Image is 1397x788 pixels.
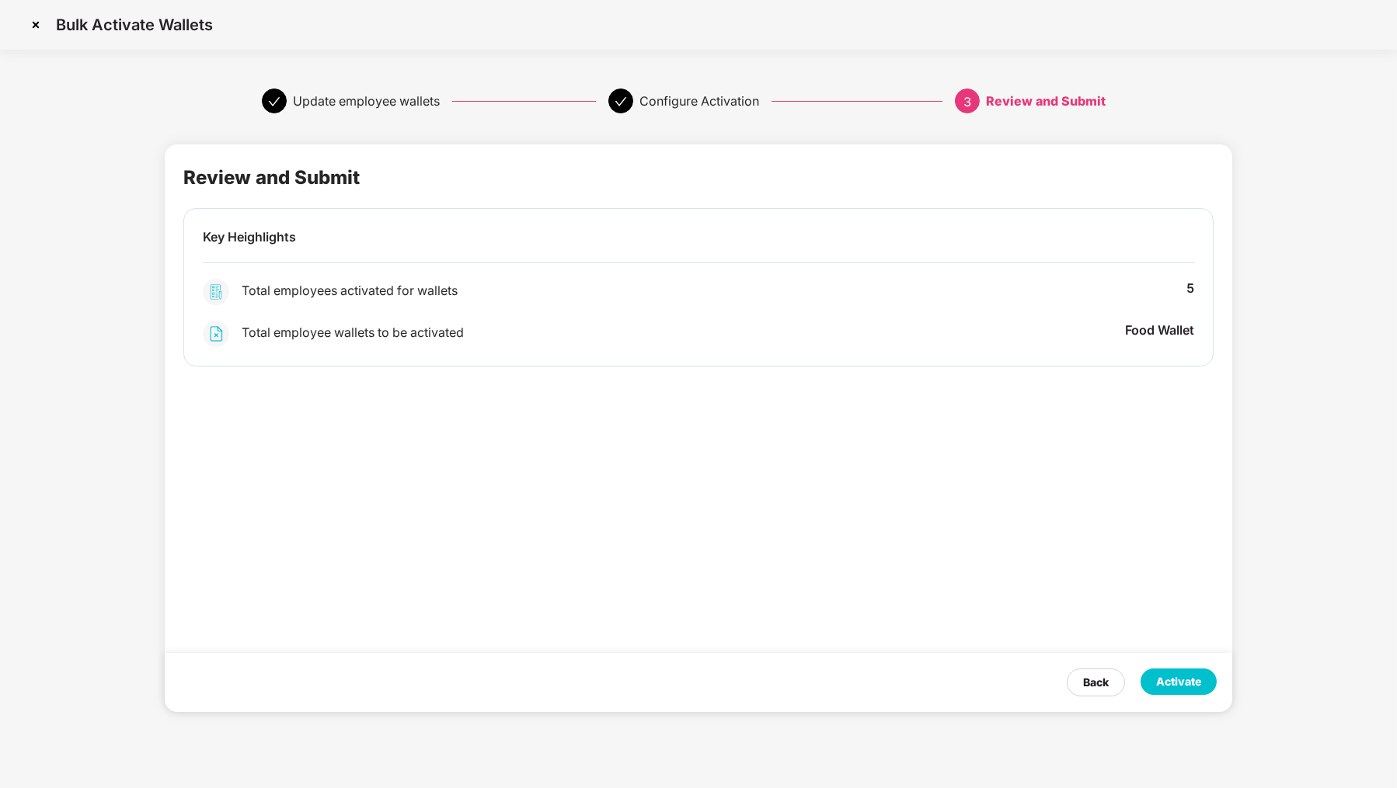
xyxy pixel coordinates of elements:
p: Bulk Activate Wallets [56,16,213,34]
div: Back [1083,674,1109,691]
div: Review and Submit [986,89,1106,113]
span: check [615,95,627,108]
div: Update employee wallets [293,89,440,113]
div: Review and Submit [183,163,360,193]
div: Configure Activation [639,89,759,113]
div: Food Wallet [1125,321,1194,347]
div: Total employees activated for wallets [242,281,1186,305]
img: svg+xml;base64,PHN2ZyBpZD0iQ3Jvc3MtMzJ4MzIiIHhtbG5zPSJodHRwOi8vd3d3LnczLm9yZy8yMDAwL3N2ZyIgd2lkdG... [23,12,48,37]
span: check [268,95,280,108]
img: svg+xml;base64,PHN2ZyBpZD0iR3JvdXBfSGVhbHRoX0luc3VyYW5jZSIgZGF0YS1uYW1lPSJHcm91cCBIZWFsdGggSW5zdX... [203,321,229,347]
span: 3 [963,94,971,109]
div: Key Heighlights [203,227,1193,263]
div: Total employee wallets to be activated [242,323,1124,347]
img: svg+xml;base64,PHN2ZyBpZD0iR3JvdXBfSGVhbHRoX0luc3VyYW5jZSIgZGF0YS1uYW1lPSJHcm91cCBIZWFsdGggSW5zdX... [203,279,229,305]
div: 5 [1186,279,1194,305]
div: Activate [1156,673,1201,690]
